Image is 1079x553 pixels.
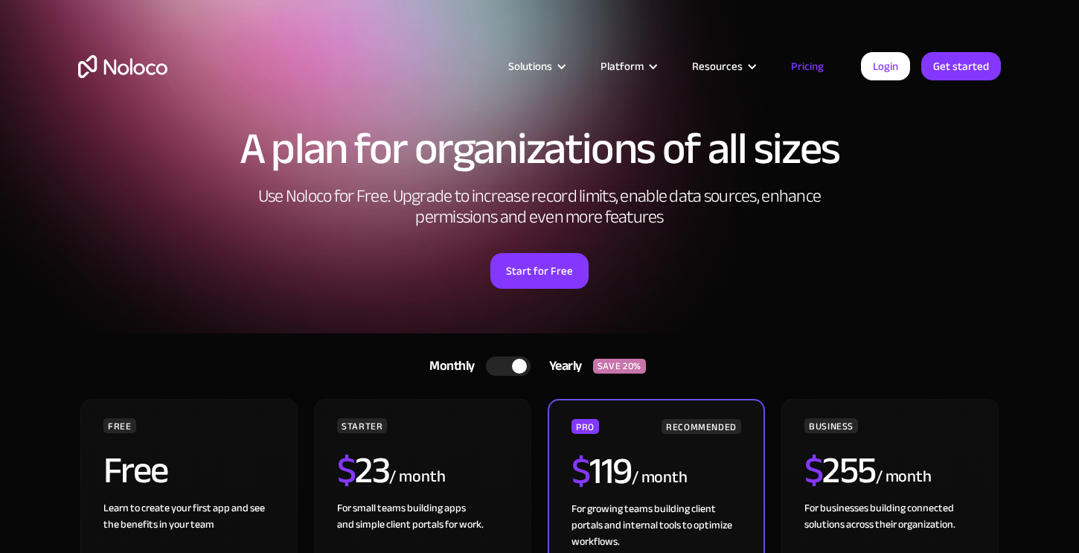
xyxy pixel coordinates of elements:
div: Resources [673,57,772,76]
div: Solutions [490,57,582,76]
a: Pricing [772,57,842,76]
h2: 119 [571,453,632,490]
h2: 23 [337,452,390,489]
div: Resources [692,57,743,76]
a: Get started [921,52,1001,80]
div: RECOMMENDED [662,419,741,434]
div: BUSINESS [804,418,858,433]
div: FREE [103,418,136,433]
div: / month [876,465,932,489]
div: PRO [571,419,599,434]
span: $ [337,435,356,505]
span: $ [804,435,823,505]
div: / month [389,465,445,489]
h2: Use Noloco for Free. Upgrade to increase record limits, enable data sources, enhance permissions ... [242,186,837,228]
div: STARTER [337,418,387,433]
div: Monthly [411,355,486,377]
h1: A plan for organizations of all sizes [78,127,1001,171]
span: $ [571,436,590,506]
div: Platform [601,57,644,76]
div: / month [632,466,688,490]
a: Login [861,52,910,80]
div: SAVE 20% [593,359,646,374]
div: Solutions [508,57,552,76]
h2: Free [103,452,168,489]
h2: 255 [804,452,876,489]
a: home [78,55,167,78]
div: Yearly [531,355,593,377]
a: Start for Free [490,253,589,289]
div: Platform [582,57,673,76]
